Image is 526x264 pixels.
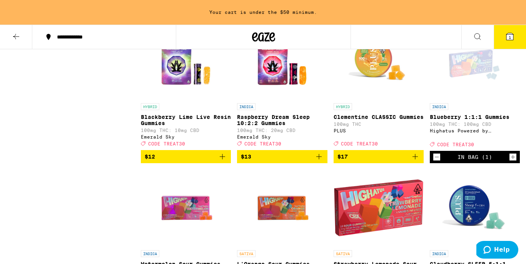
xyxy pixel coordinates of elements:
p: HYBRID [141,103,159,110]
p: 100mg THC [334,122,424,127]
span: CODE TREAT30 [148,141,185,146]
iframe: Opens a widget where you can find more information [476,241,518,260]
p: INDICA [430,250,448,257]
button: Add to bag [334,150,424,163]
p: 100mg THC: 20mg CBD [237,128,327,133]
img: Highatus Powered by Cannabiotix - L'Orange Sour Gummies [244,169,321,246]
p: HYBRID [334,103,352,110]
span: 1 [509,35,511,40]
button: 1 [494,25,526,49]
a: Open page for Clementine CLASSIC Gummies from PLUS [334,22,424,150]
img: Emerald Sky - Blackberry Lime Live Resin Gummies [147,22,224,99]
button: Increment [509,153,517,161]
p: SATIVA [237,250,255,257]
div: Emerald Sky [141,134,231,139]
a: Open page for Blackberry Lime Live Resin Gummies from Emerald Sky [141,22,231,150]
button: Add to bag [141,150,231,163]
img: Highatus Powered by Cannabiotix - Strawberry Lemonade Sour Gummies [334,169,424,246]
p: Clementine CLASSIC Gummies [334,114,424,120]
p: Blackberry Lime Live Resin Gummies [141,114,231,126]
button: Add to bag [237,150,327,163]
p: INDICA [141,250,159,257]
img: Highatus Powered by Cannabiotix - Watermelon Sour Gummies [147,169,224,246]
div: In Bag (1) [458,154,492,160]
button: Decrement [433,153,441,161]
img: Emerald Sky - Raspberry Dream Sleep 10:2:2 Gummies [244,22,321,99]
div: PLUS [334,128,424,133]
span: $12 [145,154,155,160]
span: CODE TREAT30 [244,141,281,146]
p: 100mg THC: 10mg CBD [141,128,231,133]
a: Open page for Blueberry 1:1:1 Gummies from Highatus Powered by Cannabiotix [430,22,520,151]
span: $17 [337,154,348,160]
span: CODE TREAT30 [341,141,378,146]
p: Blueberry 1:1:1 Gummies [430,114,520,120]
a: Open page for Raspberry Dream Sleep 10:2:2 Gummies from Emerald Sky [237,22,327,150]
div: Emerald Sky [237,134,327,139]
p: INDICA [430,103,448,110]
img: PLUS - Clementine CLASSIC Gummies [340,22,417,99]
p: SATIVA [334,250,352,257]
span: $13 [241,154,251,160]
img: PLUS - Cloudberry SLEEP 5:1:1 Gummies [436,169,513,246]
p: Raspberry Dream Sleep 10:2:2 Gummies [237,114,327,126]
p: INDICA [237,103,255,110]
p: 100mg THC: 100mg CBD [430,122,520,127]
div: Highatus Powered by Cannabiotix [430,128,520,133]
span: CODE TREAT30 [437,142,474,147]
